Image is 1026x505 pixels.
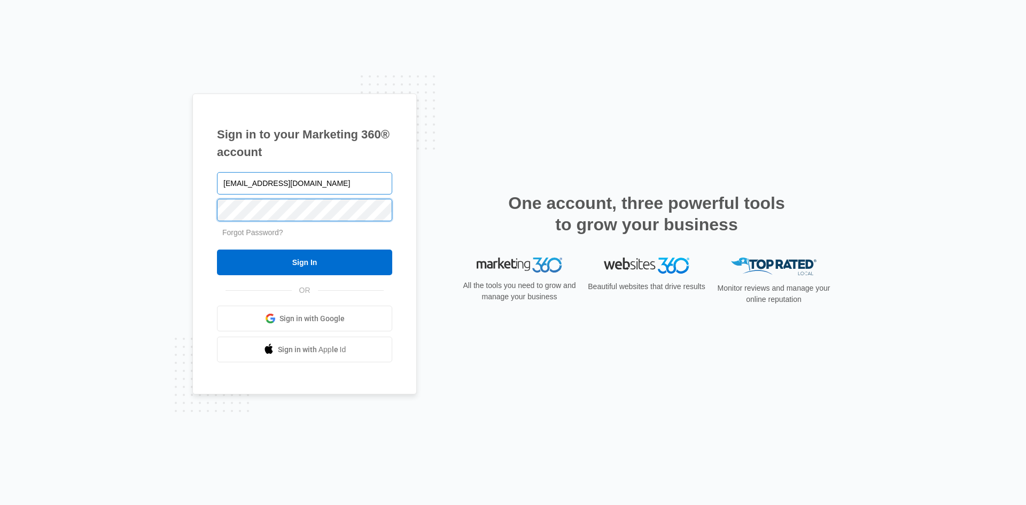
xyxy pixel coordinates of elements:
img: Top Rated Local [731,258,817,275]
input: Email [217,172,392,195]
a: Forgot Password? [222,228,283,237]
img: Websites 360 [604,258,689,273]
a: Sign in with Apple Id [217,337,392,362]
span: Sign in with Google [279,313,345,324]
span: Sign in with Apple Id [278,344,346,355]
p: All the tools you need to grow and manage your business [460,280,579,302]
h1: Sign in to your Marketing 360® account [217,126,392,161]
input: Sign In [217,250,392,275]
span: OR [292,285,318,296]
a: Sign in with Google [217,306,392,331]
h2: One account, three powerful tools to grow your business [505,192,788,235]
p: Monitor reviews and manage your online reputation [714,283,834,305]
p: Beautiful websites that drive results [587,281,706,292]
img: Marketing 360 [477,258,562,273]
